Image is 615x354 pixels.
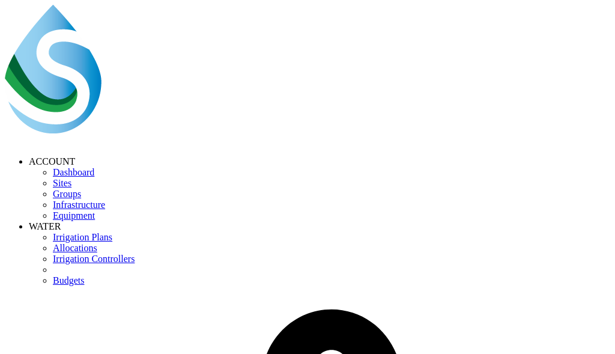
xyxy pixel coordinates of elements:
[53,189,81,199] a: Groups
[29,156,75,166] span: ACCOUNT
[53,232,112,242] a: Irrigation Plans
[5,136,610,147] span: SWAN
[53,167,94,177] a: Dashboard
[53,200,105,210] a: Infrastructure
[53,254,135,264] a: Irrigation Controllers
[53,243,97,253] a: Allocations
[53,275,84,285] a: Budgets
[29,221,61,231] span: WATER
[53,210,95,221] a: Equipment
[5,5,102,133] img: SWAN-Landscape-Logo-Colour-drop.png
[53,178,71,188] a: Sites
